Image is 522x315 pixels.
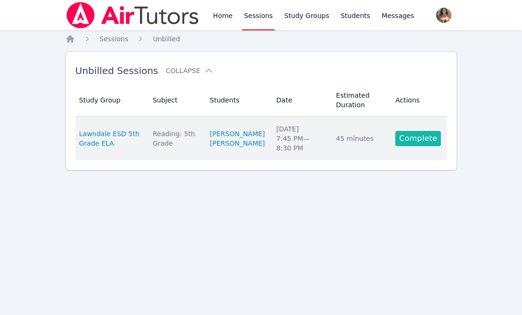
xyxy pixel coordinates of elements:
button: Collapse [166,66,213,75]
span: Unbilled [153,35,180,43]
div: 45 minutes [336,134,384,143]
th: Estimated Duration [330,84,390,117]
div: [DATE] 7:45 PM — 8:30 PM [276,124,325,153]
th: Date [270,84,330,117]
span: Messages [382,11,414,20]
tr: Lawndale ESD 5th Grade ELAReading: 5th Grade[PERSON_NAME][PERSON_NAME][DATE]7:45 PM—8:30 PM45 min... [75,117,447,160]
a: Sessions [100,34,129,44]
a: Unbilled [153,34,180,44]
a: Complete [395,131,441,146]
span: Unbilled Sessions [75,65,158,76]
a: [PERSON_NAME] [210,139,265,148]
th: Actions [390,84,447,117]
th: Study Group [75,84,147,117]
div: Reading: 5th Grade [153,129,198,148]
th: Subject [147,84,204,117]
a: Lawndale ESD 5th Grade ELA [79,129,141,148]
img: Air Tutors [65,2,200,28]
th: Students [204,84,270,117]
a: [PERSON_NAME] [210,129,265,139]
nav: Breadcrumb [65,34,457,44]
span: Sessions [100,35,129,43]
